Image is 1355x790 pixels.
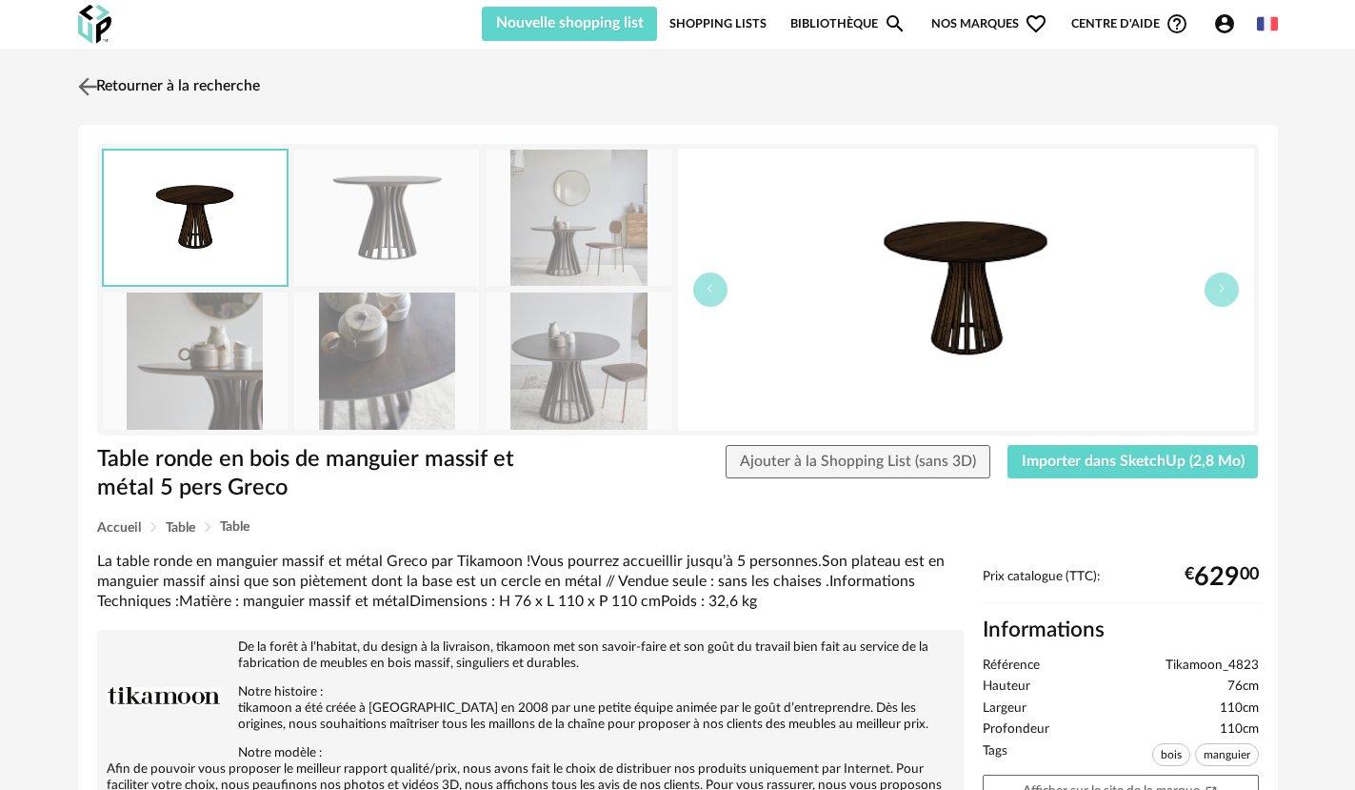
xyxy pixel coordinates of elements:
[983,617,1259,644] h2: Informations
[1257,13,1278,34] img: fr
[487,150,671,286] img: table-ronde-en-manguier-massif-et-metal-5-pers-greco-4823
[107,684,954,733] p: Notre histoire : tikamoon a été créée à [GEOGRAPHIC_DATA] en 2008 par une petite équipe animée pa...
[983,679,1030,696] span: Hauteur
[726,445,990,479] button: Ajouter à la Shopping List (sans 3D)
[1220,700,1259,718] span: 110cm
[166,521,195,535] span: Table
[107,639,954,672] p: De la forêt à l’habitat, du design à la livraison, tikamoon met son savoir-faire et son goût du t...
[103,293,288,429] img: table-ronde-en-manguier-massif-et-metal-5-pers-greco-4823
[790,7,907,41] a: BibliothèqueMagnify icon
[1025,12,1047,35] span: Heart Outline icon
[1166,12,1188,35] span: Help Circle Outline icon
[1022,454,1245,469] span: Importer dans SketchUp (2,8 Mo)
[931,7,1047,41] span: Nos marques
[740,454,976,469] span: Ajouter à la Shopping List (sans 3D)
[97,520,1259,535] div: Breadcrumb
[496,15,644,30] span: Nouvelle shopping list
[482,7,658,41] button: Nouvelle shopping list
[884,12,907,35] span: Magnify icon
[1213,12,1236,35] span: Account Circle icon
[97,521,141,535] span: Accueil
[220,520,249,534] span: Table
[983,700,1026,718] span: Largeur
[983,743,1007,771] span: Tags
[294,150,479,286] img: table-ronde-en-manguier-massif-et-metal-5-pers-greco-4823
[1185,570,1259,585] div: € 00
[104,151,287,285] img: thumbnail.png
[97,445,570,503] h1: Table ronde en bois de manguier massif et métal 5 pers Greco
[1007,445,1259,479] button: Importer dans SketchUp (2,8 Mo)
[983,721,1049,739] span: Profondeur
[983,569,1259,604] div: Prix catalogue (TTC):
[97,552,964,613] div: La table ronde en manguier massif et métal Greco par Tikamoon !Vous pourrez accueillir jusqu’à 5 ...
[1194,570,1240,585] span: 629
[78,5,111,44] img: OXP
[1166,658,1259,675] span: Tikamoon_4823
[1220,721,1259,739] span: 110cm
[73,72,101,100] img: svg+xml;base64,PHN2ZyB3aWR0aD0iMjQiIGhlaWdodD0iMjQiIHZpZXdCb3g9IjAgMCAyNCAyNCIgZmlsbD0ibm9uZSIgeG...
[678,149,1254,431] img: thumbnail.png
[1071,12,1188,35] span: Centre d'aideHelp Circle Outline icon
[107,639,221,754] img: brand logo
[1213,12,1245,35] span: Account Circle icon
[1195,743,1259,766] span: manguier
[73,66,260,108] a: Retourner à la recherche
[1227,679,1259,696] span: 76cm
[294,293,479,429] img: table-ronde-en-manguier-massif-et-metal-5-pers-greco-4823
[487,293,671,429] img: table-ronde-en-manguier-massif-et-metal-5-pers-greco-4823
[669,7,767,41] a: Shopping Lists
[983,658,1040,675] span: Référence
[1152,743,1190,766] span: bois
